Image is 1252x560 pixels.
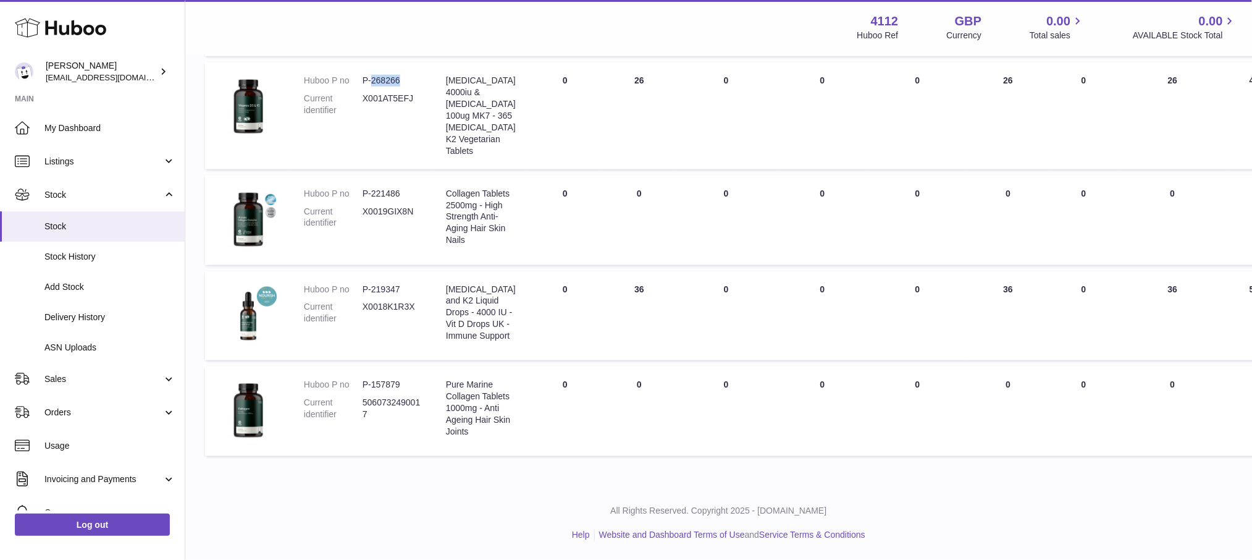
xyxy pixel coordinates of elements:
[1117,176,1228,265] td: 0
[871,13,899,30] strong: 4112
[915,380,920,389] span: 0
[966,271,1050,361] td: 36
[947,30,982,41] div: Currency
[1199,13,1223,30] span: 0.00
[44,281,175,293] span: Add Stock
[966,367,1050,456] td: 0
[304,188,363,200] dt: Huboo P no
[15,514,170,536] a: Log out
[44,312,175,323] span: Delivery History
[217,188,279,250] img: product image
[966,176,1050,265] td: 0
[676,367,776,456] td: 0
[304,301,363,325] dt: Current identifier
[572,530,590,540] a: Help
[44,156,162,168] span: Listings
[776,176,869,265] td: 0
[595,530,865,541] li: and
[44,373,162,385] span: Sales
[915,189,920,198] span: 0
[304,206,363,229] dt: Current identifier
[1133,30,1237,41] span: AVAILABLE Stock Total
[915,284,920,294] span: 0
[1050,271,1117,361] td: 0
[776,271,869,361] td: 0
[44,507,175,519] span: Cases
[1050,176,1117,265] td: 0
[304,397,363,420] dt: Current identifier
[446,379,516,437] div: Pure Marine Collagen Tablets 1000mg - Anti Ageing Hair Skin Joints
[363,301,421,325] dd: X0018K1R3X
[446,188,516,246] div: Collagen Tablets 2500mg - High Strength Anti-Aging Hair Skin Nails
[599,530,745,540] a: Website and Dashboard Terms of Use
[1117,271,1228,361] td: 36
[195,506,1242,517] p: All Rights Reserved. Copyright 2025 - [DOMAIN_NAME]
[44,122,175,134] span: My Dashboard
[1117,367,1228,456] td: 0
[602,176,676,265] td: 0
[46,60,157,83] div: [PERSON_NAME]
[363,397,421,420] dd: 5060732490017
[955,13,981,30] strong: GBP
[759,530,865,540] a: Service Terms & Conditions
[217,284,279,346] img: product image
[15,62,33,81] img: internalAdmin-4112@internal.huboo.com
[528,271,602,361] td: 0
[304,284,363,295] dt: Huboo P no
[217,379,279,441] img: product image
[528,176,602,265] td: 0
[44,342,175,354] span: ASN Uploads
[44,221,175,232] span: Stock
[1030,30,1085,41] span: Total sales
[1050,367,1117,456] td: 0
[676,271,776,361] td: 0
[44,440,175,452] span: Usage
[46,72,182,82] span: [EMAIL_ADDRESS][DOMAIN_NAME]
[304,379,363,391] dt: Huboo P no
[363,206,421,229] dd: X0019GIX8N
[1030,13,1085,41] a: 0.00 Total sales
[1047,13,1071,30] span: 0.00
[44,189,162,201] span: Stock
[363,379,421,391] dd: P-157879
[776,367,869,456] td: 0
[1133,13,1237,41] a: 0.00 AVAILABLE Stock Total
[602,367,676,456] td: 0
[363,284,421,295] dd: P-219347
[446,284,516,342] div: [MEDICAL_DATA] and K2 Liquid Drops - 4000 IU - Vit D Drops UK - Immune Support
[528,367,602,456] td: 0
[44,407,162,418] span: Orders
[602,271,676,361] td: 36
[44,251,175,263] span: Stock History
[676,176,776,265] td: 0
[857,30,899,41] div: Huboo Ref
[44,473,162,485] span: Invoicing and Payments
[363,188,421,200] dd: P-221486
